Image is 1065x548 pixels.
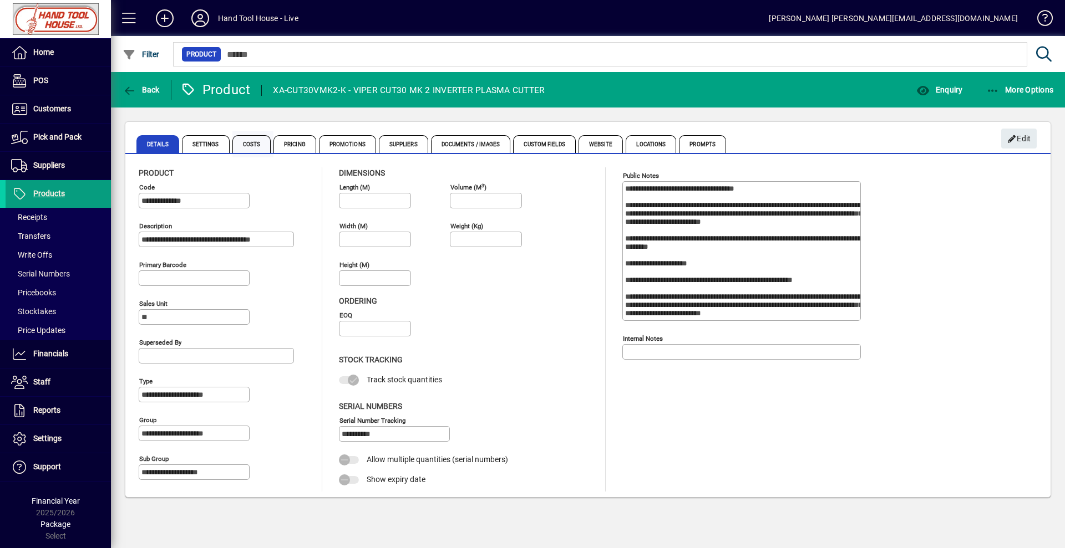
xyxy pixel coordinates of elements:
span: Receipts [11,213,47,222]
span: Support [33,462,61,471]
span: Settings [182,135,230,153]
button: Edit [1001,129,1037,148]
span: Financials [33,349,68,358]
span: Product [186,49,216,60]
span: Back [123,85,160,94]
mat-label: Volume (m ) [450,183,486,191]
mat-label: Serial Number tracking [339,416,405,424]
a: Home [6,39,111,66]
mat-label: Weight (Kg) [450,222,483,230]
span: Stocktakes [11,307,56,316]
mat-label: Height (m) [339,261,369,269]
span: POS [33,76,48,85]
span: Reports [33,406,60,414]
mat-label: Internal Notes [623,335,663,342]
span: Customers [33,104,71,113]
span: Financial Year [32,496,80,505]
a: Customers [6,95,111,123]
a: Suppliers [6,152,111,180]
span: Track stock quantities [367,375,442,384]
span: Price Updates [11,326,65,335]
a: Support [6,453,111,481]
a: Knowledge Base [1029,2,1051,38]
span: Product [139,168,174,177]
mat-label: Public Notes [623,172,659,180]
span: Costs [232,135,271,153]
span: Products [33,189,65,198]
span: Serial Numbers [339,402,402,411]
mat-label: Group [139,416,156,424]
a: Price Updates [6,321,111,340]
span: Package [40,520,70,529]
button: Filter [120,44,163,64]
span: Allow multiple quantities (serial numbers) [367,455,508,464]
mat-label: Superseded by [139,339,181,346]
mat-label: Primary barcode [139,261,186,269]
app-page-header-button: Back [111,80,172,100]
span: Ordering [339,296,377,305]
span: Prompts [679,135,726,153]
a: Receipts [6,208,111,227]
button: Profile [182,8,218,28]
mat-label: Type [139,377,153,385]
span: Details [136,135,179,153]
span: Dimensions [339,168,385,177]
span: Serial Numbers [11,269,70,278]
mat-label: EOQ [339,311,352,319]
span: Settings [33,434,62,443]
mat-label: Sub group [139,455,169,463]
span: Home [33,48,54,57]
mat-label: Sales unit [139,300,168,308]
span: Enquiry [916,85,962,94]
button: More Options [983,80,1057,100]
span: Pick and Pack [33,132,82,141]
span: Stock Tracking [339,355,403,364]
a: Settings [6,425,111,453]
sup: 3 [481,182,484,188]
a: Pricebooks [6,283,111,302]
span: Filter [123,50,160,59]
div: Hand Tool House - Live [218,9,298,27]
button: Enquiry [914,80,965,100]
a: Pick and Pack [6,124,111,151]
a: POS [6,67,111,95]
span: Promotions [319,135,376,153]
a: Write Offs [6,245,111,264]
span: Show expiry date [367,475,425,484]
span: More Options [986,85,1054,94]
button: Back [120,80,163,100]
span: Documents / Images [431,135,511,153]
span: Website [579,135,623,153]
span: Transfers [11,232,50,240]
span: Custom Fields [513,135,575,153]
a: Staff [6,368,111,396]
mat-label: Code [139,183,155,191]
a: Financials [6,340,111,368]
div: [PERSON_NAME] [PERSON_NAME][EMAIL_ADDRESS][DOMAIN_NAME] [769,9,1018,27]
a: Transfers [6,227,111,245]
span: Suppliers [379,135,428,153]
a: Stocktakes [6,302,111,321]
a: Serial Numbers [6,264,111,283]
mat-label: Width (m) [339,222,368,230]
span: Edit [1007,130,1031,148]
a: Reports [6,397,111,424]
span: Staff [33,377,50,386]
span: Locations [626,135,676,153]
span: Pricebooks [11,288,56,297]
mat-label: Description [139,222,172,230]
span: Write Offs [11,250,52,259]
button: Add [147,8,182,28]
span: Pricing [273,135,316,153]
mat-label: Length (m) [339,183,370,191]
span: Suppliers [33,161,65,170]
div: XA-CUT30VMK2-K - VIPER CUT30 MK 2 INVERTER PLASMA CUTTER [273,81,545,99]
div: Product [180,81,251,99]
